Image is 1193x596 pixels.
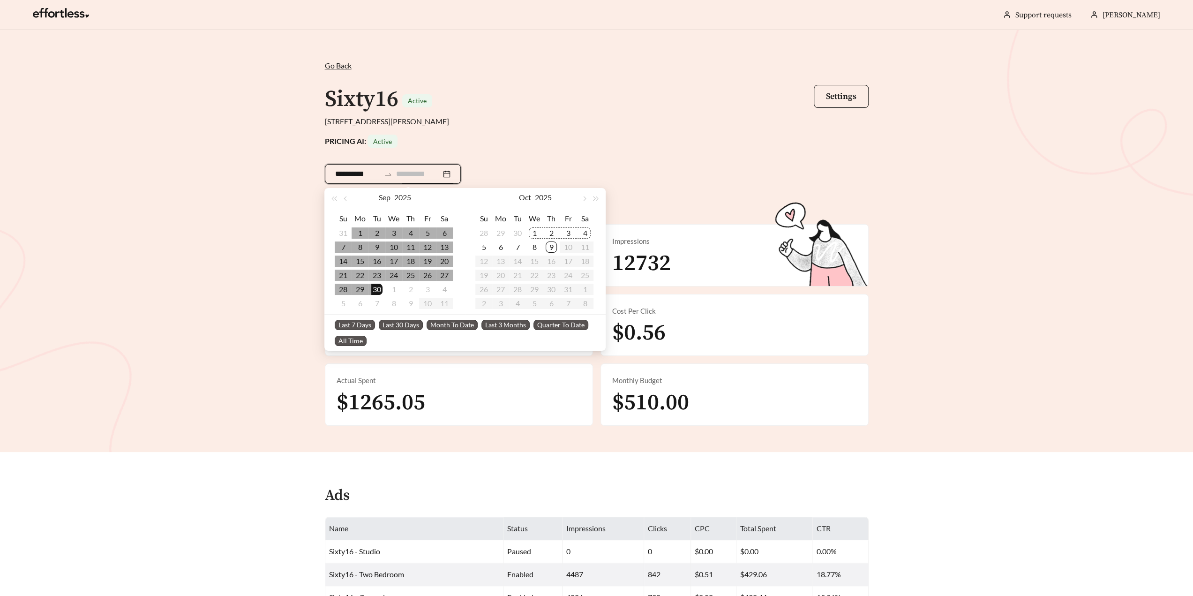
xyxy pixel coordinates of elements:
td: $0.00 [736,540,812,563]
td: 2025-09-21 [335,268,352,282]
td: 0 [644,540,691,563]
div: 8 [388,298,399,309]
span: to [384,170,392,178]
td: 2025-09-19 [419,254,436,268]
div: 23 [371,270,383,281]
div: 7 [371,298,383,309]
span: Active [408,97,427,105]
div: 4 [405,227,416,239]
td: 2025-10-08 [385,296,402,310]
td: 2025-09-13 [436,240,453,254]
div: 10 [388,241,399,253]
th: We [526,211,543,226]
td: 842 [644,563,691,586]
td: 2025-09-04 [402,226,419,240]
div: 2 [371,227,383,239]
th: We [385,211,402,226]
button: Settings [814,85,869,108]
div: 19 [422,256,433,267]
td: 2025-09-29 [352,282,368,296]
td: 2025-09-22 [352,268,368,282]
th: Su [475,211,492,226]
td: 2025-10-02 [402,282,419,296]
div: 4 [579,227,591,239]
div: 5 [422,227,433,239]
th: Impressions [563,517,644,540]
span: Month To Date [427,320,478,330]
th: Sa [577,211,593,226]
td: $429.06 [736,563,812,586]
td: 2025-10-03 [419,282,436,296]
td: 2025-10-07 [368,296,385,310]
div: 11 [405,241,416,253]
th: Status [503,517,563,540]
td: 2025-09-28 [335,282,352,296]
div: 27 [439,270,450,281]
h4: Ads [325,488,350,504]
span: CPC [695,524,710,533]
div: 30 [512,227,523,239]
div: 24 [388,270,399,281]
td: 2025-09-17 [385,254,402,268]
td: 2025-10-04 [436,282,453,296]
td: 2025-08-31 [335,226,352,240]
td: 2025-09-25 [402,268,419,282]
td: 4487 [563,563,644,586]
td: 2025-10-06 [352,296,368,310]
strong: PRICING AI: [325,136,398,145]
td: 2025-10-03 [560,226,577,240]
div: 25 [405,270,416,281]
td: 2025-09-16 [368,254,385,268]
td: 2025-09-02 [368,226,385,240]
div: 15 [354,256,366,267]
td: 2025-09-27 [436,268,453,282]
td: 2025-09-30 [368,282,385,296]
span: Sixty16 - Two Bedroom [329,570,404,579]
div: 3 [388,227,399,239]
span: CTR [816,524,830,533]
div: 28 [478,227,489,239]
span: Last 3 Months [481,320,530,330]
div: 5 [338,298,349,309]
td: 2025-09-07 [335,240,352,254]
td: 2025-09-12 [419,240,436,254]
td: 2025-09-11 [402,240,419,254]
td: 2025-10-04 [577,226,593,240]
td: $0.51 [691,563,736,586]
td: 2025-09-30 [509,226,526,240]
th: Name [325,517,503,540]
span: Last 30 Days [379,320,423,330]
td: 2025-09-29 [492,226,509,240]
div: 29 [495,227,506,239]
td: 2025-10-09 [543,240,560,254]
button: Oct [519,188,531,207]
div: 6 [495,241,506,253]
div: 1 [529,227,540,239]
div: 1 [354,227,366,239]
div: 6 [439,227,450,239]
div: 20 [439,256,450,267]
td: 2025-10-09 [402,296,419,310]
div: 9 [371,241,383,253]
div: 7 [338,241,349,253]
div: 8 [529,241,540,253]
th: Tu [368,211,385,226]
td: 2025-09-10 [385,240,402,254]
td: 2025-09-09 [368,240,385,254]
span: paused [507,547,531,556]
td: 2025-10-05 [475,240,492,254]
span: Quarter To Date [533,320,588,330]
th: Fr [560,211,577,226]
div: Actual Spent [337,375,581,386]
span: Sixty16 - Studio [329,547,380,556]
td: 2025-09-28 [475,226,492,240]
div: 31 [338,227,349,239]
span: All Time [335,336,367,346]
div: 6 [354,298,366,309]
td: 2025-09-03 [385,226,402,240]
div: 26 [422,270,433,281]
div: 21 [338,270,349,281]
th: Tu [509,211,526,226]
td: $0.00 [691,540,736,563]
td: 2025-09-06 [436,226,453,240]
